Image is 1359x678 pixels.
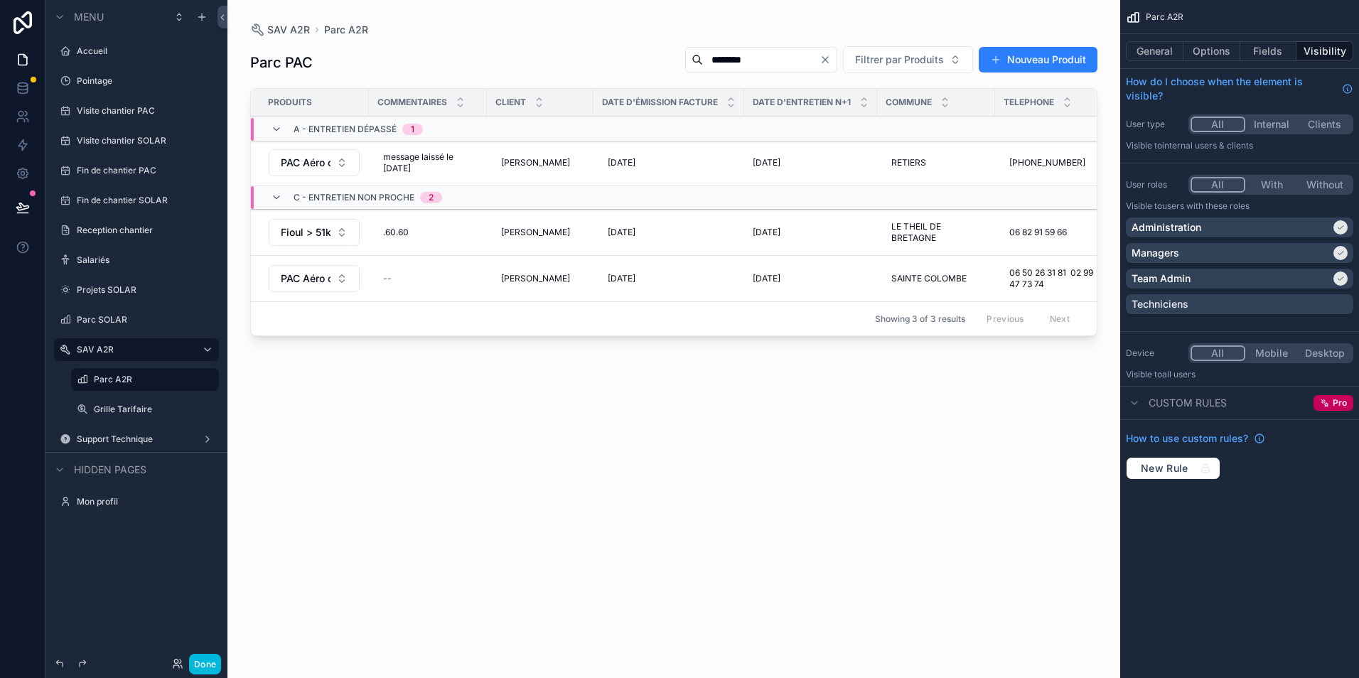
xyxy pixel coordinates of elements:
label: Visite chantier PAC [77,105,210,117]
span: [DATE] [753,273,780,284]
span: LE THEIL DE BRETAGNE [891,221,981,244]
a: How do I choose when the element is visible? [1126,75,1353,103]
button: Mobile [1245,345,1299,361]
span: [DATE] [608,157,635,168]
button: All [1191,177,1245,193]
span: [PERSON_NAME] [501,273,570,284]
span: [PERSON_NAME] [501,157,570,168]
label: Parc A2R [94,374,210,385]
span: PAC Aéro ou Géo [281,271,331,286]
p: Managers [1132,246,1179,260]
p: Visible to [1126,140,1353,151]
button: Fields [1240,41,1297,61]
button: Clear [820,54,837,65]
button: Desktop [1298,345,1351,361]
span: Telephone [1004,97,1054,108]
span: Hidden pages [74,463,146,477]
span: Commune [886,97,932,108]
span: How do I choose when the element is visible? [1126,75,1336,103]
span: c - entretien non proche [294,192,414,203]
span: Menu [74,10,104,24]
span: Client [495,97,526,108]
span: Date d'entretien n+1 [753,97,851,108]
label: Accueil [77,45,210,57]
label: User type [1126,119,1183,130]
span: all users [1162,369,1196,380]
span: Parc A2R [1146,11,1183,23]
span: Filtrer par Produits [855,53,944,67]
label: Salariés [77,254,210,266]
span: 06 82 91 59 66 [1009,227,1067,238]
label: Parc SOLAR [77,314,210,325]
label: Fin de chantier SOLAR [77,195,210,206]
a: Parc A2R [324,23,368,37]
button: All [1191,117,1245,132]
p: Administration [1132,220,1201,235]
p: Techniciens [1132,297,1188,311]
span: Fioul > 51kw [281,225,331,240]
span: a - entretien dépassé [294,124,397,135]
label: SAV A2R [77,344,190,355]
span: SAV A2R [267,23,310,37]
span: message laissé le [DATE] [383,151,473,174]
label: Reception chantier [77,225,210,236]
button: General [1126,41,1183,61]
span: [DATE] [608,273,635,284]
span: Users with these roles [1162,200,1250,211]
label: Support Technique [77,434,190,445]
button: Nouveau Produit [979,47,1097,72]
button: With [1245,177,1299,193]
span: Commentaires [377,97,447,108]
span: [PERSON_NAME] [501,227,570,238]
button: All [1191,345,1245,361]
button: Clients [1298,117,1351,132]
span: Produits [268,97,312,108]
button: Select Button [269,149,360,176]
button: Done [189,654,221,674]
span: Date d'émission facture [602,97,718,108]
button: New Rule [1126,457,1220,480]
button: Select Button [843,46,973,73]
button: Select Button [269,219,360,246]
span: [DATE] [753,157,780,168]
label: Fin de chantier PAC [77,165,210,176]
button: Without [1298,177,1351,193]
label: Grille Tarifaire [94,404,210,415]
p: Visible to [1126,200,1353,212]
button: Options [1183,41,1240,61]
label: User roles [1126,179,1183,190]
div: -- [383,273,392,284]
p: Visible to [1126,369,1353,380]
p: Team Admin [1132,271,1191,286]
span: [PHONE_NUMBER] [1009,157,1085,168]
button: Internal [1245,117,1299,132]
a: SAV A2R [250,23,310,37]
label: Mon profil [77,496,210,507]
span: .60.60 [383,227,409,238]
span: RETIERS [891,157,926,168]
label: Pointage [77,75,210,87]
span: SAINTE COLOMBE [891,273,967,284]
button: Visibility [1296,41,1353,61]
label: Projets SOLAR [77,284,210,296]
span: Showing 3 of 3 results [875,313,965,325]
span: [DATE] [608,227,635,238]
span: PAC Aéro ou Géo [281,156,331,170]
label: Visite chantier SOLAR [77,135,210,146]
a: How to use custom rules? [1126,431,1265,446]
